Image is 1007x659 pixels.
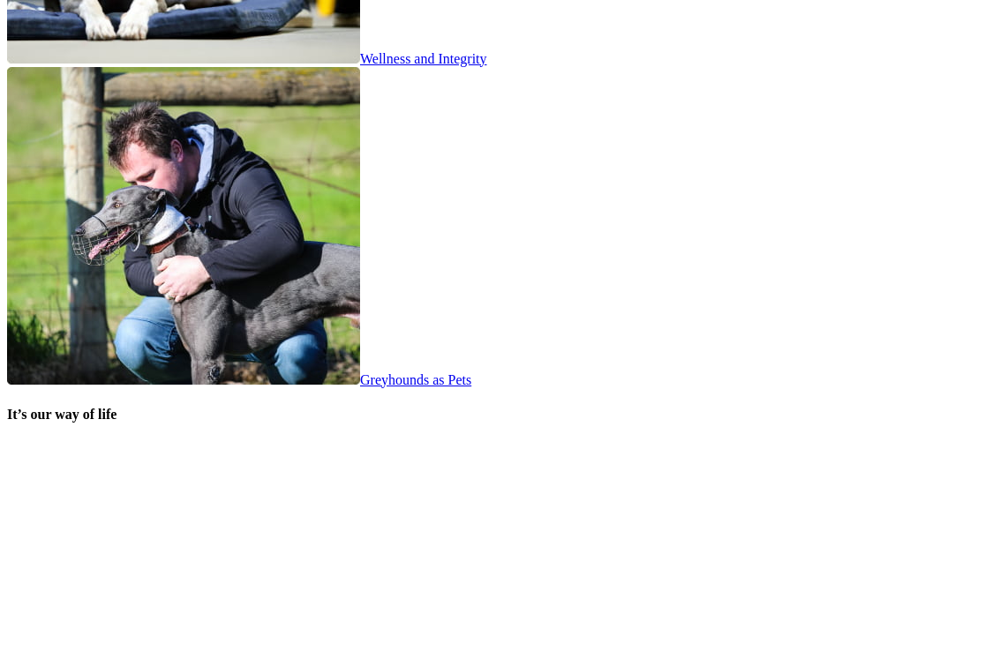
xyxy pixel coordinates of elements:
[7,372,471,387] a: Greyhounds as Pets
[7,407,1000,423] h4: It’s our way of life
[360,51,487,66] span: Wellness and Integrity
[7,51,487,66] a: Wellness and Integrity
[7,67,360,385] img: feature-wellness-and-integrity.jpg
[360,372,471,387] span: Greyhounds as Pets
